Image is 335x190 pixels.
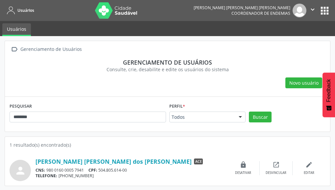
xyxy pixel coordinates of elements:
span: Todos [172,114,232,120]
div: Gerenciamento de Usuários [19,45,83,54]
div: Consulte, crie, desabilite e edite os usuários do sistema [14,66,321,73]
div: [PERSON_NAME] [PERSON_NAME] [PERSON_NAME] [194,5,290,11]
a: Usuários [2,23,31,36]
i: open_in_new [273,161,280,168]
span: ACE [194,158,203,164]
button: Buscar [249,112,272,123]
a: Usuários [5,5,34,16]
label: Perfil [169,101,185,112]
span: Feedback [326,79,332,102]
i:  [10,45,19,54]
span: Coordenador de Endemias [231,11,290,16]
button: Novo usuário [285,77,322,89]
span: CNS: [36,167,45,173]
span: Usuários [17,8,34,13]
div: Desvincular [266,171,286,175]
i:  [309,6,316,13]
div: 980 0160 0005 7941 504.805.614-00 [36,167,227,173]
span: TELEFONE: [36,173,57,179]
div: Editar [304,171,314,175]
a: [PERSON_NAME] [PERSON_NAME] dos [PERSON_NAME] [36,158,192,165]
i: edit [305,161,313,168]
button:  [306,4,319,17]
button: Feedback - Mostrar pesquisa [323,73,335,117]
label: PESQUISAR [10,101,32,112]
div: 1 resultado(s) encontrado(s) [10,141,325,148]
a:  Gerenciamento de Usuários [10,45,83,54]
img: img [293,4,306,17]
div: Desativar [235,171,251,175]
span: CPF: [88,167,97,173]
div: [PHONE_NUMBER] [36,173,227,179]
span: Novo usuário [289,79,319,86]
div: Gerenciamento de usuários [14,59,321,66]
button: apps [319,5,330,16]
i: lock [240,161,247,168]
